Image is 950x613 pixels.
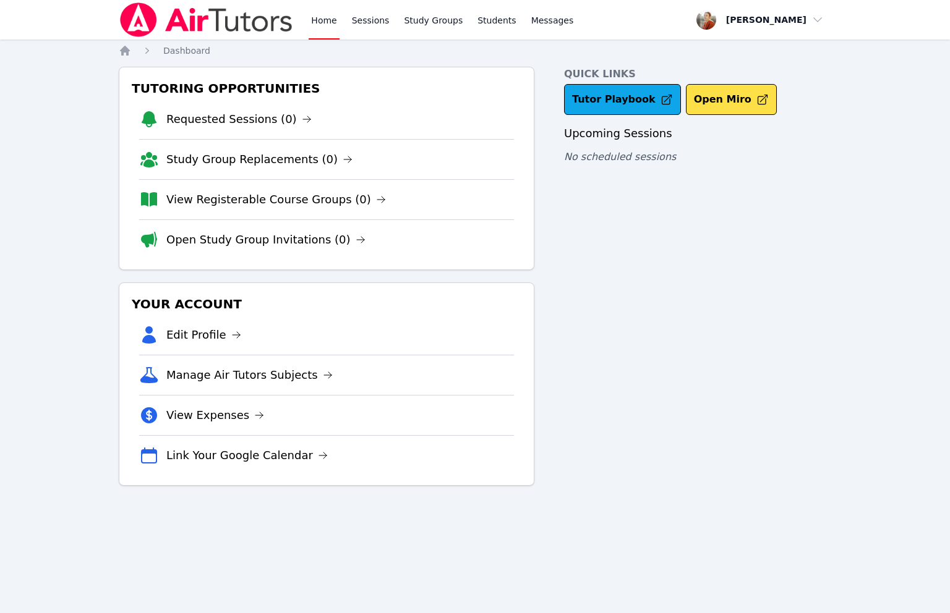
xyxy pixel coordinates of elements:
nav: Breadcrumb [119,44,831,57]
span: Dashboard [163,46,210,56]
h3: Upcoming Sessions [564,125,831,142]
a: Edit Profile [166,326,241,344]
span: No scheduled sessions [564,151,676,163]
h4: Quick Links [564,67,831,82]
a: View Expenses [166,407,264,424]
a: Dashboard [163,44,210,57]
img: Air Tutors [119,2,294,37]
h3: Tutoring Opportunities [129,77,524,99]
a: Manage Air Tutors Subjects [166,366,333,384]
a: Open Study Group Invitations (0) [166,231,366,248]
button: Open Miro [686,84,777,115]
span: Messages [531,14,574,27]
a: Link Your Google Calendar [166,447,328,464]
a: Tutor Playbook [564,84,681,115]
a: View Registerable Course Groups (0) [166,191,386,208]
h3: Your Account [129,293,524,315]
a: Requested Sessions (0) [166,111,312,128]
a: Study Group Replacements (0) [166,151,353,168]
